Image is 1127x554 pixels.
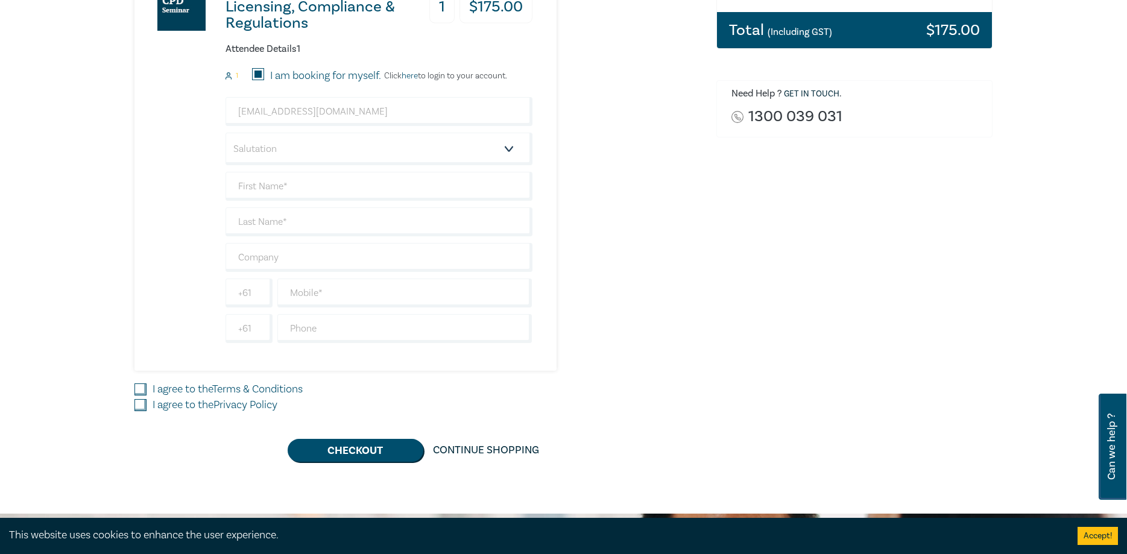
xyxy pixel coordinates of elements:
p: Click to login to your account. [381,71,507,81]
button: Checkout [288,439,423,462]
a: Continue Shopping [423,439,549,462]
input: +61 [226,279,273,307]
input: Attendee Email* [226,97,532,126]
h3: Total [729,22,832,38]
h3: $ 175.00 [926,22,980,38]
span: Can we help ? [1106,401,1117,493]
button: Accept cookies [1078,527,1118,545]
input: Phone [277,314,532,343]
label: I agree to the [153,382,303,397]
label: I agree to the [153,397,277,413]
h6: Need Help ? . [731,88,983,100]
input: Last Name* [226,207,532,236]
input: Mobile* [277,279,532,307]
small: 1 [236,72,238,80]
a: 1300 039 031 [748,109,842,125]
input: First Name* [226,172,532,201]
input: +61 [226,314,273,343]
label: I am booking for myself. [270,68,381,84]
h6: Attendee Details 1 [226,43,532,55]
a: Get in touch [784,89,839,99]
a: Privacy Policy [213,398,277,412]
div: This website uses cookies to enhance the user experience. [9,527,1059,543]
input: Company [226,243,532,272]
a: Terms & Conditions [212,382,303,396]
small: (Including GST) [768,26,832,38]
a: here [402,71,418,81]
